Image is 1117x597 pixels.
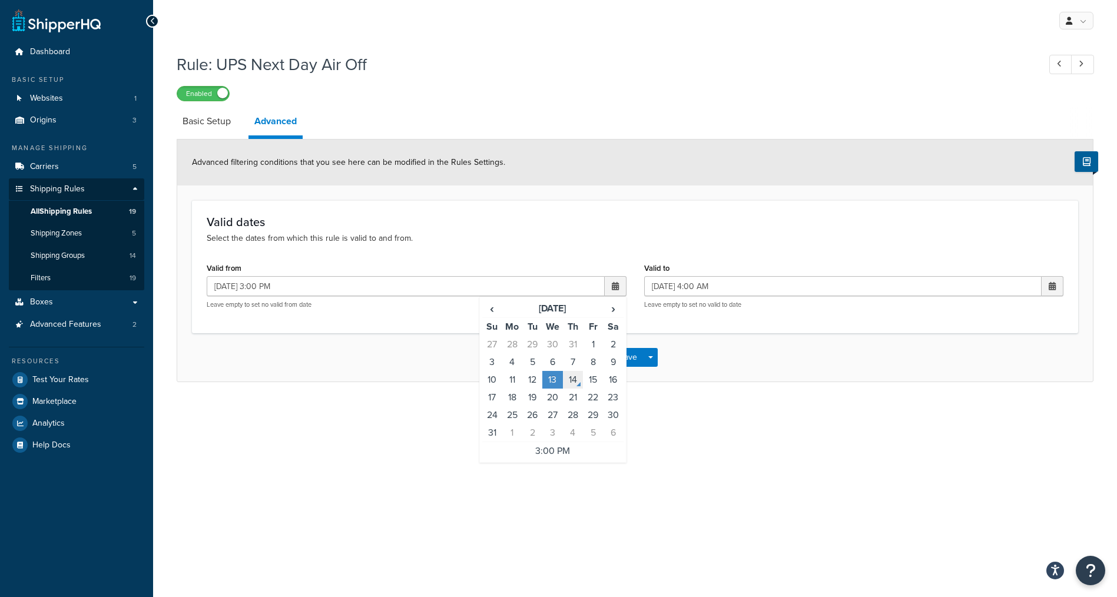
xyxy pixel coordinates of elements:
th: Sa [603,318,623,336]
span: Marketplace [32,397,77,407]
th: Mo [502,318,522,336]
li: Advanced Features [9,314,144,336]
button: Show Help Docs [1075,151,1098,172]
span: › [604,300,622,317]
a: Filters19 [9,267,144,289]
td: 30 [603,406,623,424]
td: 24 [482,406,502,424]
td: 25 [502,406,522,424]
li: Filters [9,267,144,289]
label: Valid from [207,264,241,273]
span: ‹ [483,300,502,317]
li: Shipping Groups [9,245,144,267]
td: 5 [522,353,542,371]
span: Shipping Groups [31,251,85,261]
p: Leave empty to set no valid to date [644,300,1064,309]
td: 19 [522,389,542,406]
span: 1 [134,94,137,104]
span: 14 [130,251,136,261]
a: Dashboard [9,41,144,63]
td: 10 [482,371,502,389]
label: Enabled [177,87,229,101]
span: 5 [132,162,137,172]
li: Carriers [9,156,144,178]
td: 16 [603,371,623,389]
span: Filters [31,273,51,283]
span: Advanced Features [30,320,101,330]
a: Test Your Rates [9,369,144,390]
td: 3 [542,424,562,442]
a: Marketplace [9,391,144,412]
th: Fr [583,318,603,336]
a: Advanced [248,107,303,139]
td: 28 [563,406,583,424]
td: 30 [542,336,562,353]
span: Advanced filtering conditions that you see here can be modified in the Rules Settings. [192,156,505,168]
td: 4 [563,424,583,442]
th: [DATE] [502,300,603,318]
td: 23 [603,389,623,406]
a: Shipping Zones5 [9,223,144,244]
div: Resources [9,356,144,366]
a: Help Docs [9,435,144,456]
td: 27 [482,336,502,353]
td: 26 [522,406,542,424]
td: 2 [603,336,623,353]
td: 28 [502,336,522,353]
span: All Shipping Rules [31,207,92,217]
span: 3 [132,115,137,125]
span: Boxes [30,297,53,307]
button: Open Resource Center [1076,556,1105,585]
td: 27 [542,406,562,424]
td: 8 [583,353,603,371]
th: Th [563,318,583,336]
a: Websites1 [9,88,144,110]
div: Basic Setup [9,75,144,85]
span: Shipping Zones [31,228,82,238]
h1: Rule: UPS Next Day Air Off [177,53,1027,76]
td: 15 [583,371,603,389]
td: 4 [502,353,522,371]
td: 17 [482,389,502,406]
li: Origins [9,110,144,131]
span: Shipping Rules [30,184,85,194]
td: 6 [542,353,562,371]
a: Previous Record [1049,55,1072,74]
th: Tu [522,318,542,336]
td: 9 [603,353,623,371]
span: Help Docs [32,440,71,450]
td: 31 [482,424,502,442]
span: Test Your Rates [32,375,89,385]
a: Analytics [9,413,144,434]
td: 1 [583,336,603,353]
span: Analytics [32,419,65,429]
span: Origins [30,115,57,125]
a: Origins3 [9,110,144,131]
a: Advanced Features2 [9,314,144,336]
span: 5 [132,228,136,238]
td: 31 [563,336,583,353]
td: 2 [522,424,542,442]
span: 19 [130,273,136,283]
span: 2 [132,320,137,330]
th: We [542,318,562,336]
td: 22 [583,389,603,406]
td: 29 [522,336,542,353]
th: Su [482,318,502,336]
a: Basic Setup [177,107,237,135]
td: 5 [583,424,603,442]
td: 21 [563,389,583,406]
span: Dashboard [30,47,70,57]
h3: Valid dates [207,215,1063,228]
td: 14 [563,371,583,389]
div: Manage Shipping [9,143,144,153]
a: Next Record [1071,55,1094,74]
p: Select the dates from which this rule is valid to and from. [207,232,1063,245]
p: Leave empty to set no valid from date [207,300,627,309]
a: AllShipping Rules19 [9,201,144,223]
td: 13 [542,371,562,389]
li: Websites [9,88,144,110]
